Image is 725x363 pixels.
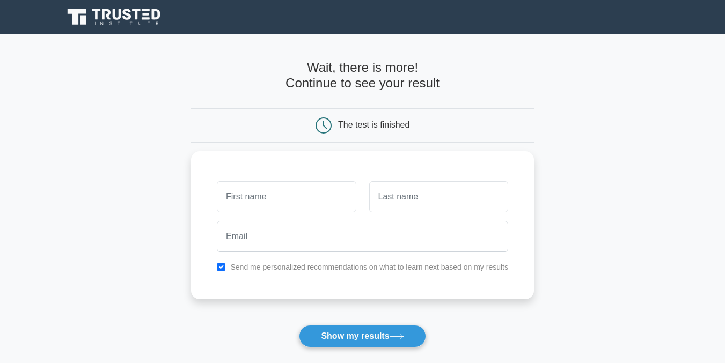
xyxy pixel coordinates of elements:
label: Send me personalized recommendations on what to learn next based on my results [230,263,508,271]
input: First name [217,181,356,212]
input: Last name [369,181,508,212]
input: Email [217,221,508,252]
h4: Wait, there is more! Continue to see your result [191,60,534,91]
div: The test is finished [338,120,409,129]
button: Show my results [299,325,426,347]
